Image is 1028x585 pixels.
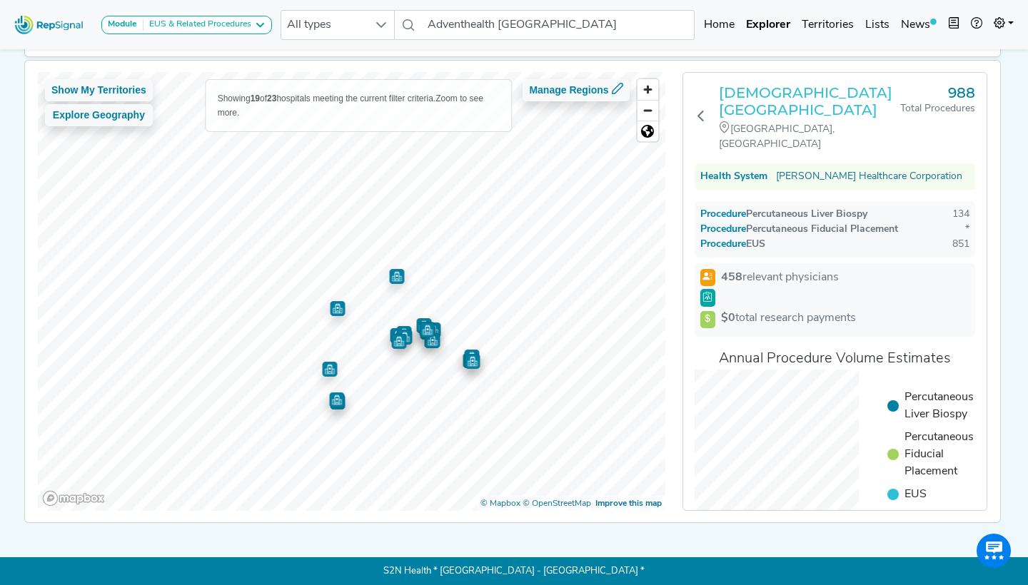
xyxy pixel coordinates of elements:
h3: 988 [900,84,975,101]
div: Map marker [417,318,432,333]
li: Percutaneous Fiducial Placement [887,429,975,480]
a: [PERSON_NAME] Healthcare Corporation [776,169,962,184]
li: Percutaneous Liver Biospy [887,389,975,423]
a: Map feedback [595,499,662,508]
div: Percutaneous Fiducial Placement [700,222,898,237]
li: EUS [887,486,975,503]
span: Reset zoom [638,121,658,141]
div: Map marker [390,328,405,343]
div: Map marker [420,322,435,337]
a: Explorer [740,11,796,39]
span: Procedure [715,209,746,220]
div: Map marker [420,325,435,340]
span: relevant physicians [721,269,839,286]
div: Map marker [319,355,340,376]
a: News [895,11,942,39]
a: Lists [860,11,895,39]
a: Mapbox [480,499,520,508]
span: Procedure [715,239,746,250]
button: ModuleEUS & Related Procedures [101,16,272,34]
span: total research payments [721,312,856,324]
div: Map marker [331,301,346,316]
div: 134 [952,207,969,222]
button: Show My Territories [45,79,153,101]
div: Map marker [465,350,480,365]
div: Map marker [398,330,413,345]
button: Zoom in [638,79,658,100]
div: Annual Procedure Volume Estimates [695,348,975,370]
strong: 458 [721,272,742,283]
button: Reset bearing to north [638,121,658,141]
canvas: Map [38,72,665,511]
div: Health System [700,169,767,184]
span: Procedure [715,224,746,235]
a: Mapbox logo [42,490,105,507]
b: 19 [251,93,260,103]
div: Map marker [465,354,480,369]
button: Manage Regions [523,79,629,101]
div: EUS [700,237,765,252]
span: All types [281,11,367,39]
span: Showing of hospitals meeting the current filter criteria. [218,93,436,103]
div: Map marker [386,263,407,283]
div: [GEOGRAPHIC_DATA], [GEOGRAPHIC_DATA] [719,121,900,152]
div: Map marker [397,326,412,341]
a: [DEMOGRAPHIC_DATA][GEOGRAPHIC_DATA] [719,84,900,118]
div: Map marker [331,395,346,409]
div: Map marker [460,347,480,367]
div: Total Procedures [900,101,975,116]
strong: Module [108,20,137,29]
div: Map marker [392,334,407,349]
a: OpenStreetMap [523,499,591,508]
strong: $0 [721,312,735,324]
span: Zoom out [638,101,658,121]
div: Percutaneous Liver Biospy [700,207,867,222]
div: EUS & Related Procedures [143,19,251,31]
div: 851 [952,237,969,252]
button: Explore Geography [45,104,153,126]
div: Map marker [425,333,440,348]
button: Intel Book [942,11,965,39]
div: Map marker [420,322,435,337]
b: 23 [267,93,276,103]
span: Zoom to see more. [218,93,483,118]
input: Search a physician or facility [422,10,695,40]
button: Zoom out [638,100,658,121]
div: Map marker [425,333,440,348]
a: Home [698,11,740,39]
a: Territories [796,11,860,39]
div: Map marker [330,392,345,407]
